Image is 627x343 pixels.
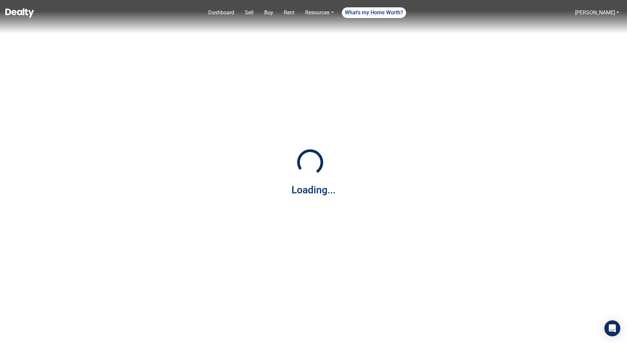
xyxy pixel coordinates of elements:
[242,6,256,19] a: Sell
[5,8,34,18] img: Dealty - Buy, Sell & Rent Homes
[206,6,237,19] a: Dashboard
[303,6,336,19] a: Resources
[294,146,327,179] img: Loading
[604,320,620,336] div: Open Intercom Messenger
[292,182,335,197] div: Loading...
[342,7,406,18] a: What's my Home Worth?
[575,9,615,16] a: [PERSON_NAME]
[281,6,297,19] a: Rent
[572,6,622,19] a: [PERSON_NAME]
[262,6,276,19] a: Buy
